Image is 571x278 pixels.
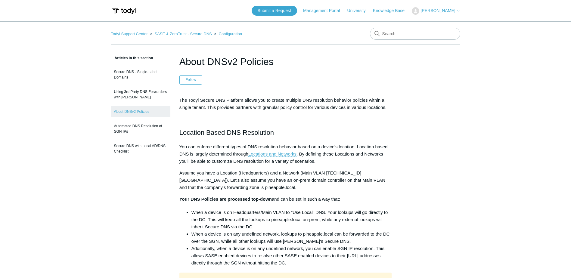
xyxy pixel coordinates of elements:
span: Articles in this section [111,56,153,60]
button: Follow Article [179,75,203,84]
img: Todyl Support Center Help Center home page [111,5,137,17]
a: Management Portal [303,8,346,14]
h1: About DNSv2 Policies [179,54,392,69]
strong: Your DNS Policies are processed top-down [179,196,272,202]
p: You can enforce different types of DNS resolution behavior based on a device's location. Location... [179,143,392,165]
a: About DNSv2 Policies [111,106,170,117]
li: Todyl Support Center [111,32,149,36]
a: Submit a Request [252,6,297,16]
a: University [347,8,371,14]
a: SASE & ZeroTrust - Secure DNS [154,32,212,36]
a: Secure DNS - Single-Label Domains [111,66,170,83]
a: Secure DNS with Local AD/DNS Checklist [111,140,170,157]
p: The Todyl Secure DNS Platform allows you to create multiple DNS resolution behavior policies with... [179,97,392,111]
button: [PERSON_NAME] [412,7,460,15]
li: When a device is on any undefined network, lookups to pineapple.local can be forwarded to the DC ... [191,230,392,245]
p: and can be set in such a way that: [179,196,392,203]
h2: Location Based DNS Resolution [179,127,392,138]
a: Knowledge Base [373,8,411,14]
a: Configuration [219,32,242,36]
a: Locations and Networks [248,151,296,157]
li: When a device is on Headquarters/Main VLAN to "Use Local" DNS. Your lookups will go directly to t... [191,209,392,230]
p: Assume you have a Location (Headquarters) and a Network (Main VLAN [TECHNICAL_ID][GEOGRAPHIC_DATA... [179,169,392,191]
a: Using 3rd Party DNS Forwarders with [PERSON_NAME] [111,86,170,103]
a: Todyl Support Center [111,32,148,36]
li: Configuration [213,32,242,36]
li: SASE & ZeroTrust - Secure DNS [149,32,213,36]
span: [PERSON_NAME] [420,8,455,13]
a: Automated DNS Resolution of SGN IPs [111,120,170,137]
input: Search [370,28,460,40]
li: Additionally, when a device is on any undefined network, you can enable SGN IP resolution. This a... [191,245,392,267]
